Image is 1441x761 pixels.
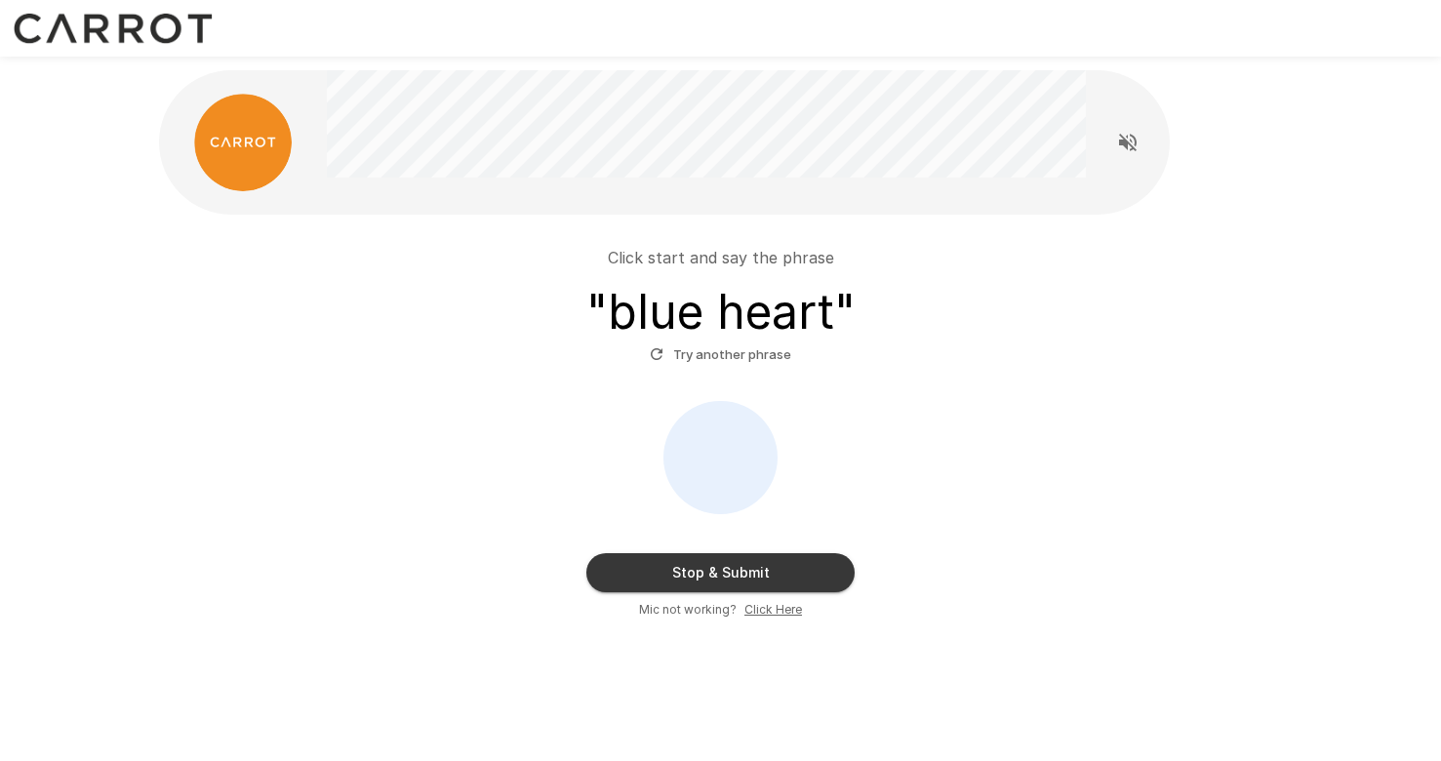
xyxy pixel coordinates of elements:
[639,600,737,620] span: Mic not working?
[586,285,856,340] h3: " blue heart "
[744,602,802,617] u: Click Here
[1108,123,1147,162] button: Read questions aloud
[645,340,796,370] button: Try another phrase
[586,553,855,592] button: Stop & Submit
[194,94,292,191] img: carrot_logo.png
[608,246,834,269] p: Click start and say the phrase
